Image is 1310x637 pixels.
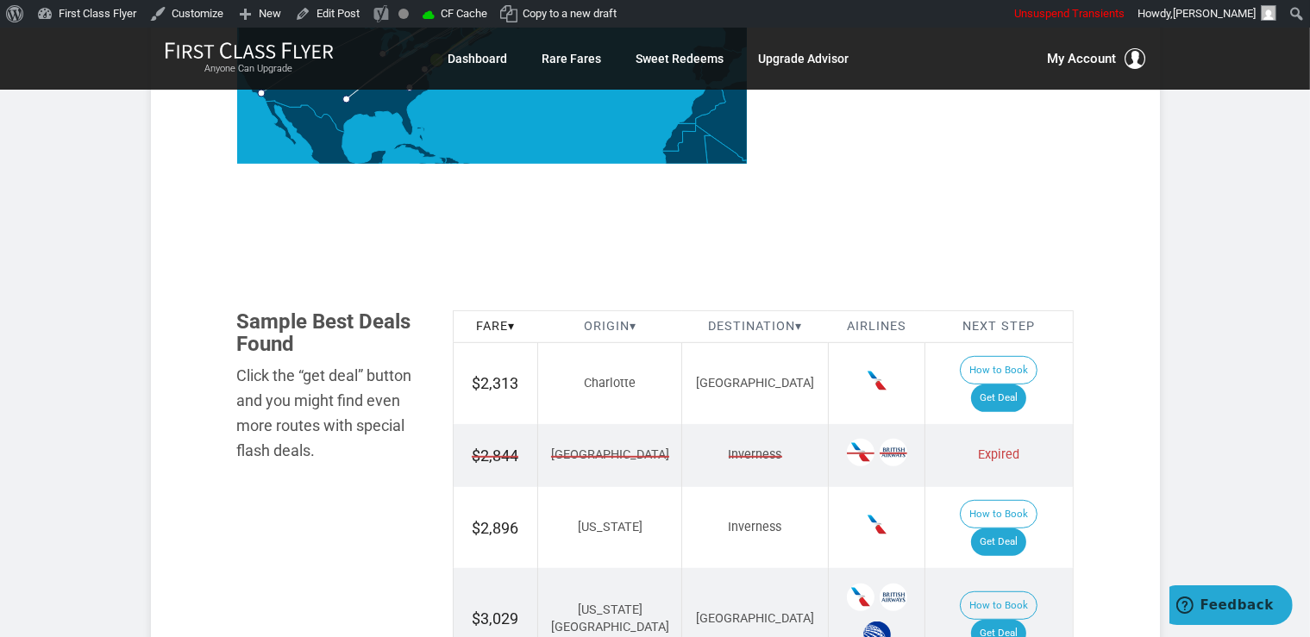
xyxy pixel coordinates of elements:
span: American Airlines [847,584,874,611]
iframe: Opens a widget where you can find more information [1169,585,1293,628]
span: Expired [978,447,1019,462]
th: Next Step [925,310,1073,343]
a: Rare Fares [542,43,602,74]
span: Inverness [729,447,782,465]
path: Morocco [679,86,726,124]
span: [US_STATE][GEOGRAPHIC_DATA] [551,603,669,635]
th: Destination [682,310,829,343]
g: Dallas [343,96,358,103]
small: Anyone Can Upgrade [165,63,334,75]
span: $3,029 [472,609,518,628]
span: Unsuspend Transients [1014,7,1125,20]
span: British Airways [880,439,907,466]
span: $2,313 [472,374,518,392]
a: Upgrade Advisor [759,43,849,74]
div: Click the “get deal” button and you might find even more routes with special flash deals. [237,364,427,463]
path: Jamaica [420,163,429,166]
span: [US_STATE] [578,520,642,534]
path: Haiti [435,157,446,165]
path: Mauritania [662,125,711,179]
span: $2,844 [472,445,518,467]
span: My Account [1048,48,1117,69]
span: Inverness [729,520,782,534]
path: Western Sahara [662,123,696,153]
span: ▾ [630,319,636,334]
span: American Airlines [863,367,891,395]
button: My Account [1048,48,1146,69]
button: How to Book [960,591,1037,621]
a: Get Deal [971,384,1026,412]
img: First Class Flyer [165,41,334,59]
a: First Class FlyerAnyone Can Upgrade [165,41,334,76]
span: [PERSON_NAME] [1173,7,1256,20]
span: British Airways [880,584,907,611]
span: $2,896 [472,519,518,537]
span: ▾ [795,319,802,334]
button: How to Book [960,500,1037,529]
span: [GEOGRAPHIC_DATA] [696,376,814,390]
span: Charlotte [584,376,636,390]
span: American Airlines [847,439,874,466]
th: Fare [453,310,538,343]
path: Algeria [696,79,778,160]
a: Sweet Redeems [636,43,724,74]
a: Dashboard [448,43,508,74]
g: Los Angeles [258,90,273,97]
path: Mexico [266,101,385,179]
span: [GEOGRAPHIC_DATA] [696,611,814,626]
h3: Sample Best Deals Found [237,310,427,356]
path: Dominican Republic [445,157,460,166]
span: American Airlines [863,511,891,539]
th: Origin [538,310,682,343]
path: Puerto Rico [464,163,471,165]
a: Get Deal [971,528,1026,556]
span: ▾ [508,319,515,334]
button: How to Book [960,356,1037,385]
th: Airlines [828,310,925,343]
span: [GEOGRAPHIC_DATA] [551,447,669,465]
